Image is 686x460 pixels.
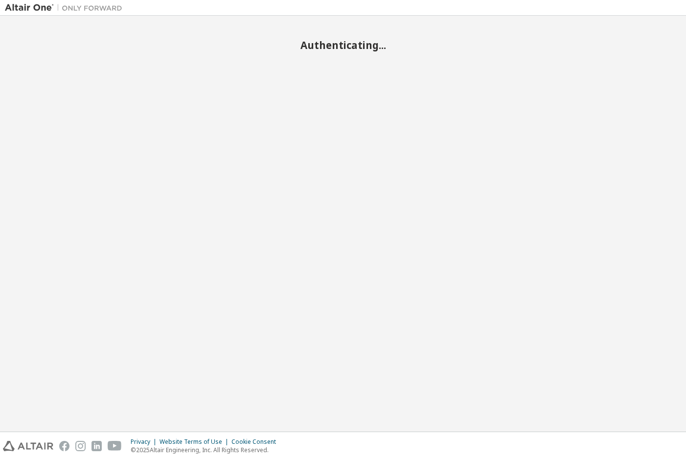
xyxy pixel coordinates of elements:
div: Website Terms of Use [160,438,231,446]
img: Altair One [5,3,127,13]
img: instagram.svg [75,441,86,451]
div: Privacy [131,438,160,446]
h2: Authenticating... [5,39,681,51]
img: youtube.svg [108,441,122,451]
img: linkedin.svg [91,441,102,451]
img: altair_logo.svg [3,441,53,451]
div: Cookie Consent [231,438,282,446]
p: © 2025 Altair Engineering, Inc. All Rights Reserved. [131,446,282,454]
img: facebook.svg [59,441,69,451]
